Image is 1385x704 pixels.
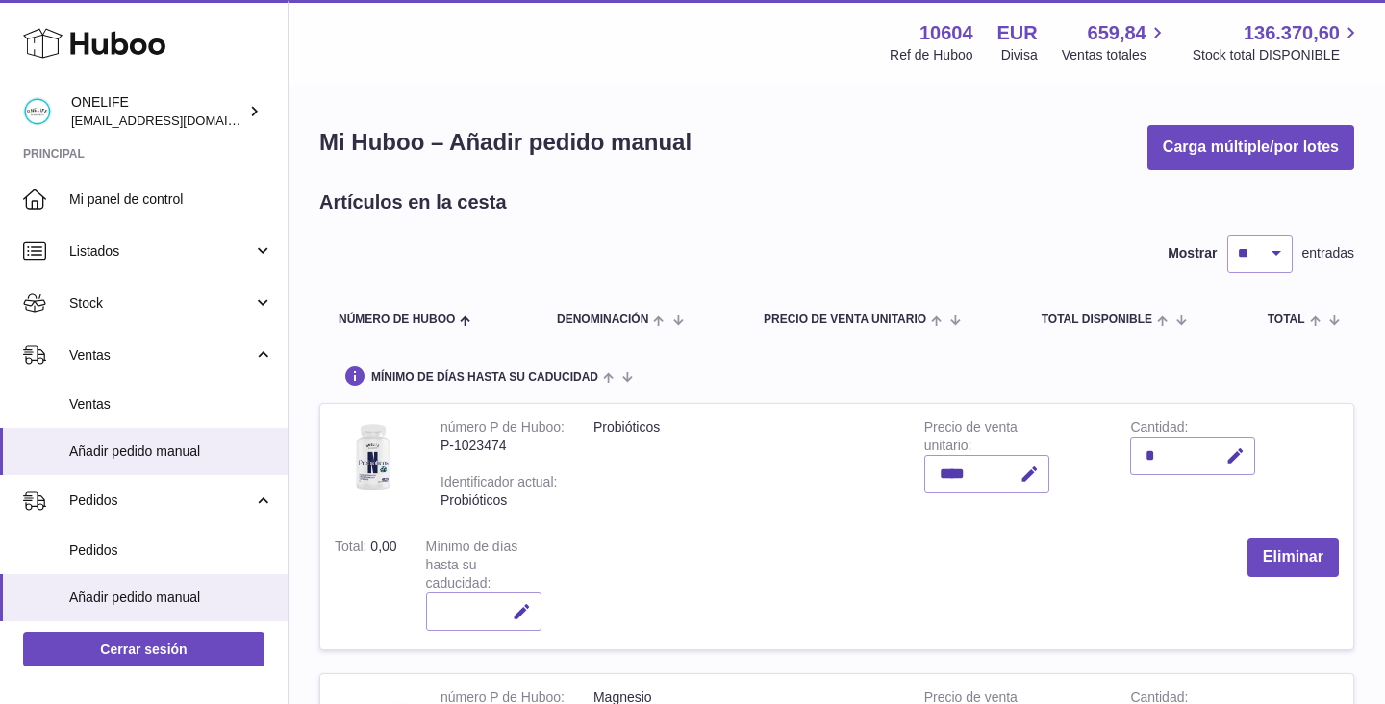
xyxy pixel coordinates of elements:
label: Cantidad [1130,419,1188,440]
span: Pedidos [69,541,273,560]
label: Mostrar [1168,244,1217,263]
span: 136.370,60 [1244,20,1340,46]
span: 659,84 [1088,20,1146,46]
div: Divisa [1001,46,1038,64]
span: Stock [69,294,253,313]
div: Ref de Huboo [890,46,972,64]
td: Probióticos [579,404,910,523]
span: Número de Huboo [339,314,455,326]
span: Añadir pedido manual [69,589,273,607]
label: Precio de venta unitario [924,419,1018,458]
img: administracion@onelifespain.com [23,97,52,126]
span: Pedidos [69,491,253,510]
span: Listados [69,242,253,261]
span: Ventas [69,395,273,414]
span: Total [1268,314,1305,326]
label: Mínimo de días hasta su caducidad [426,539,518,595]
div: P-1023474 [441,437,565,455]
div: número P de Huboo [441,419,565,440]
strong: EUR [997,20,1038,46]
label: Total [335,539,370,559]
span: Ventas [69,346,253,365]
h1: Mi Huboo – Añadir pedido manual [319,127,692,158]
div: Identificador actual [441,474,557,494]
button: Carga múltiple/por lotes [1147,125,1354,170]
span: entradas [1302,244,1354,263]
a: Cerrar sesión [23,632,264,666]
h2: Artículos en la cesta [319,189,507,215]
span: Precio de venta unitario [764,314,926,326]
a: 136.370,60 Stock total DISPONIBLE [1193,20,1362,64]
img: Probióticos [335,418,412,495]
button: Eliminar [1247,538,1339,577]
span: 0,00 [370,539,396,554]
div: ONELIFE [71,93,244,130]
span: Mi panel de control [69,190,273,209]
span: Ventas totales [1062,46,1169,64]
span: Añadir pedido manual [69,442,273,461]
span: [EMAIL_ADDRESS][DOMAIN_NAME] [71,113,283,128]
span: Stock total DISPONIBLE [1193,46,1362,64]
a: 659,84 Ventas totales [1062,20,1169,64]
span: Mínimo de días hasta su caducidad [371,371,598,384]
span: Denominación [557,314,648,326]
strong: 10604 [919,20,973,46]
span: Total DISPONIBLE [1042,314,1152,326]
div: Probióticos [441,491,565,510]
